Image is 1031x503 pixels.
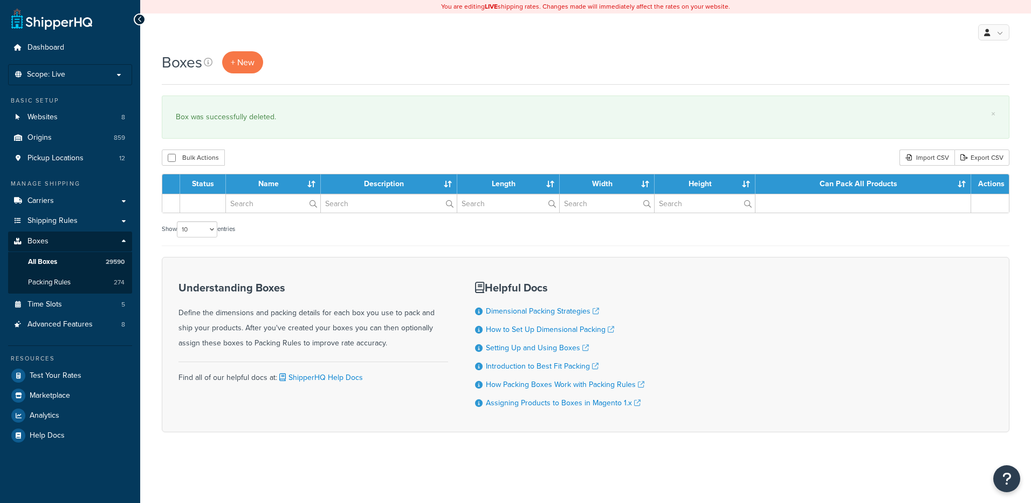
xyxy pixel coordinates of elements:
[8,315,132,335] li: Advanced Features
[162,221,235,237] label: Show entries
[27,70,65,79] span: Scope: Live
[277,372,363,383] a: ShipperHQ Help Docs
[8,179,132,188] div: Manage Shipping
[8,211,132,231] a: Shipping Rules
[8,252,132,272] a: All Boxes 29590
[321,174,457,194] th: Description
[28,320,93,329] span: Advanced Features
[655,194,755,213] input: Search
[28,133,52,142] span: Origins
[162,52,202,73] h1: Boxes
[8,148,132,168] a: Pickup Locations 12
[119,154,125,163] span: 12
[28,300,62,309] span: Time Slots
[121,320,125,329] span: 8
[180,174,226,194] th: Status
[457,194,559,213] input: Search
[28,237,49,246] span: Boxes
[226,194,320,213] input: Search
[8,38,132,58] a: Dashboard
[30,371,81,380] span: Test Your Rates
[178,282,448,351] div: Define the dimensions and packing details for each box you use to pack and ship your products. Af...
[755,174,971,194] th: Can Pack All Products
[993,465,1020,492] button: Open Resource Center
[106,257,125,267] span: 29590
[28,216,78,226] span: Shipping Rules
[954,149,1009,166] a: Export CSV
[8,232,132,293] li: Boxes
[8,273,132,293] a: Packing Rules 274
[8,107,132,127] a: Websites 8
[486,379,644,390] a: How Packing Boxes Work with Packing Rules
[8,386,132,405] a: Marketplace
[8,295,132,315] li: Time Slots
[8,315,132,335] a: Advanced Features 8
[8,252,132,272] li: All Boxes
[231,56,255,69] span: + New
[28,278,71,287] span: Packing Rules
[30,411,59,420] span: Analytics
[560,174,655,194] th: Width
[8,354,132,363] div: Resources
[475,282,644,294] h3: Helpful Docs
[178,362,448,385] div: Find all of our helpful docs at:
[486,342,589,354] a: Setting Up and Using Boxes
[121,113,125,122] span: 8
[222,51,263,73] a: + New
[8,191,132,211] a: Carriers
[8,426,132,445] a: Help Docs
[560,194,654,213] input: Search
[899,149,954,166] div: Import CSV
[8,273,132,293] li: Packing Rules
[121,300,125,309] span: 5
[8,366,132,385] a: Test Your Rates
[177,221,217,237] select: Showentries
[226,174,321,194] th: Name
[30,391,70,400] span: Marketplace
[8,295,132,315] a: Time Slots 5
[486,397,641,409] a: Assigning Products to Boxes in Magento 1.x
[114,278,125,287] span: 274
[11,8,92,30] a: ShipperHQ Home
[176,110,995,125] div: Box was successfully deleted.
[8,232,132,251] a: Boxes
[28,43,64,52] span: Dashboard
[114,133,125,142] span: 859
[8,107,132,127] li: Websites
[8,128,132,148] li: Origins
[486,324,614,335] a: How to Set Up Dimensional Packing
[8,96,132,105] div: Basic Setup
[8,148,132,168] li: Pickup Locations
[28,257,57,267] span: All Boxes
[991,110,995,118] a: ×
[485,2,498,11] b: LIVE
[28,154,84,163] span: Pickup Locations
[30,431,65,440] span: Help Docs
[971,174,1009,194] th: Actions
[655,174,755,194] th: Height
[28,113,58,122] span: Websites
[162,149,225,166] button: Bulk Actions
[8,406,132,425] a: Analytics
[486,305,599,317] a: Dimensional Packing Strategies
[321,194,457,213] input: Search
[8,128,132,148] a: Origins 859
[178,282,448,294] h3: Understanding Boxes
[486,361,599,372] a: Introduction to Best Fit Packing
[457,174,560,194] th: Length
[28,196,54,206] span: Carriers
